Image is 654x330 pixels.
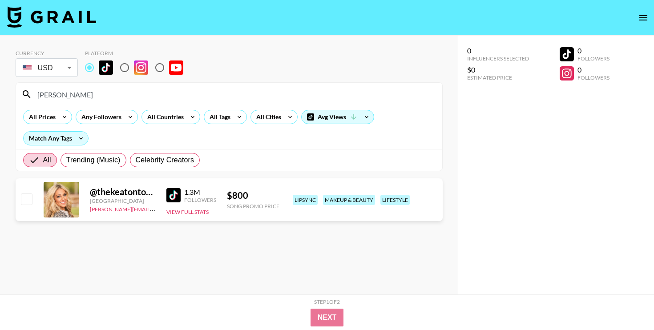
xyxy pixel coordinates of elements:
div: lipsync [293,195,318,205]
div: makeup & beauty [323,195,375,205]
div: All Tags [204,110,232,124]
div: USD [17,60,76,76]
div: All Countries [142,110,186,124]
div: 0 [467,46,529,55]
div: Match Any Tags [24,132,88,145]
div: Step 1 of 2 [314,298,340,305]
a: [PERSON_NAME][EMAIL_ADDRESS][DOMAIN_NAME] [90,204,222,213]
div: 0 [577,46,610,55]
span: Celebrity Creators [136,155,194,165]
button: View Full Stats [166,209,209,215]
div: Avg Views [302,110,374,124]
div: lifestyle [380,195,410,205]
img: YouTube [169,60,183,75]
button: open drawer [634,9,652,27]
iframe: Drift Widget Chat Controller [610,286,643,319]
div: Platform [85,50,190,56]
div: Currency [16,50,78,56]
div: Followers [184,197,216,203]
span: Trending (Music) [66,155,121,165]
div: Estimated Price [467,74,529,81]
div: $ 800 [227,190,279,201]
img: Instagram [134,60,148,75]
div: $0 [467,65,529,74]
img: TikTok [166,188,181,202]
img: Grail Talent [7,6,96,28]
div: All Prices [24,110,57,124]
div: Influencers Selected [467,55,529,62]
div: Followers [577,55,610,62]
div: Song Promo Price [227,203,279,209]
img: TikTok [99,60,113,75]
div: 0 [577,65,610,74]
div: @ thekeatontoaks [90,186,156,197]
span: All [43,155,51,165]
div: 1.3M [184,188,216,197]
div: [GEOGRAPHIC_DATA] [90,197,156,204]
div: All Cities [251,110,283,124]
button: Next [311,309,344,326]
input: Search by User Name [32,87,437,101]
div: Any Followers [76,110,123,124]
div: Followers [577,74,610,81]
